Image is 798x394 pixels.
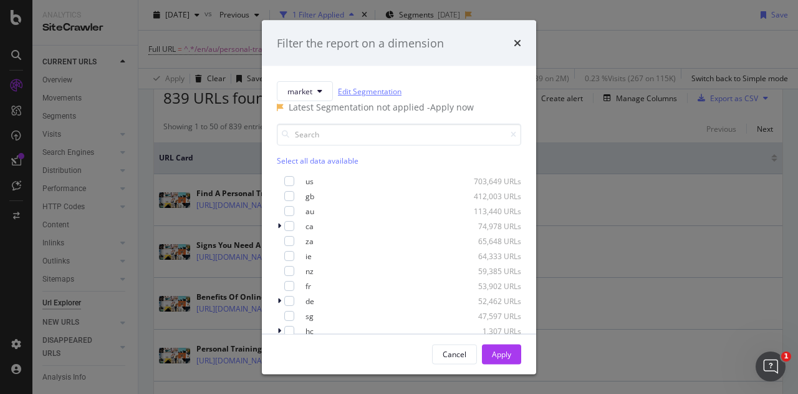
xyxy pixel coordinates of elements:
[427,101,474,114] div: - Apply now
[289,101,427,114] div: Latest Segmentation not applied
[460,235,521,246] div: 65,648 URLs
[305,325,314,336] div: hc
[460,280,521,291] div: 53,902 URLs
[460,310,521,321] div: 47,597 URLs
[460,250,521,261] div: 64,333 URLs
[287,86,312,96] span: market
[305,265,314,276] div: nz
[305,235,314,246] div: za
[338,84,401,97] a: Edit Segmentation
[482,344,521,364] button: Apply
[460,265,521,276] div: 59,385 URLs
[305,250,312,261] div: ie
[305,190,314,201] div: gb
[305,175,314,186] div: us
[305,205,314,216] div: au
[277,35,444,51] div: Filter the report on a dimension
[460,205,521,216] div: 113,440 URLs
[305,280,311,291] div: fr
[756,352,786,382] iframe: Intercom live chat
[443,348,466,359] div: Cancel
[305,220,314,231] div: ca
[305,295,314,306] div: de
[460,295,521,306] div: 52,462 URLs
[262,20,536,374] div: modal
[460,175,521,186] div: 703,649 URLs
[492,348,511,359] div: Apply
[460,220,521,231] div: 74,978 URLs
[432,344,477,364] button: Cancel
[460,190,521,201] div: 412,003 URLs
[277,81,333,101] button: market
[514,35,521,51] div: times
[277,155,521,166] div: Select all data available
[277,124,521,145] input: Search
[781,352,791,362] span: 1
[460,325,521,336] div: 1,307 URLs
[305,310,314,321] div: sg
